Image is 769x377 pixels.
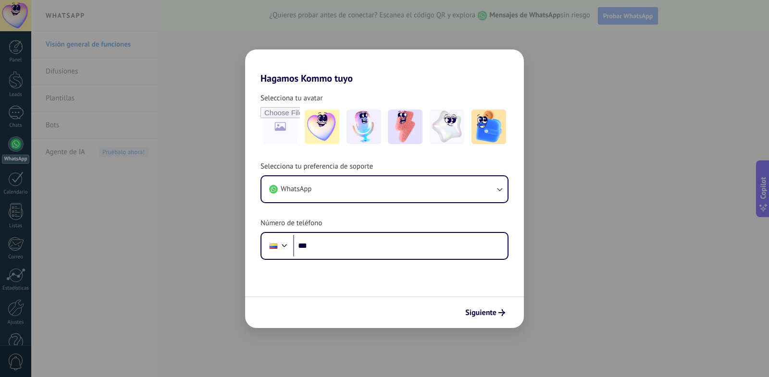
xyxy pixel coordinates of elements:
img: -4.jpeg [430,109,464,144]
span: Siguiente [465,309,496,316]
span: WhatsApp [281,184,311,194]
button: Siguiente [461,304,509,321]
img: -1.jpeg [305,109,339,144]
button: WhatsApp [261,176,508,202]
span: Selecciona tu preferencia de soporte [260,162,373,171]
img: -5.jpeg [471,109,506,144]
h2: Hagamos Kommo tuyo [245,49,524,84]
span: Selecciona tu avatar [260,94,322,103]
div: Colombia: + 57 [264,236,283,256]
img: -3.jpeg [388,109,422,144]
img: -2.jpeg [347,109,381,144]
span: Número de teléfono [260,219,322,228]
